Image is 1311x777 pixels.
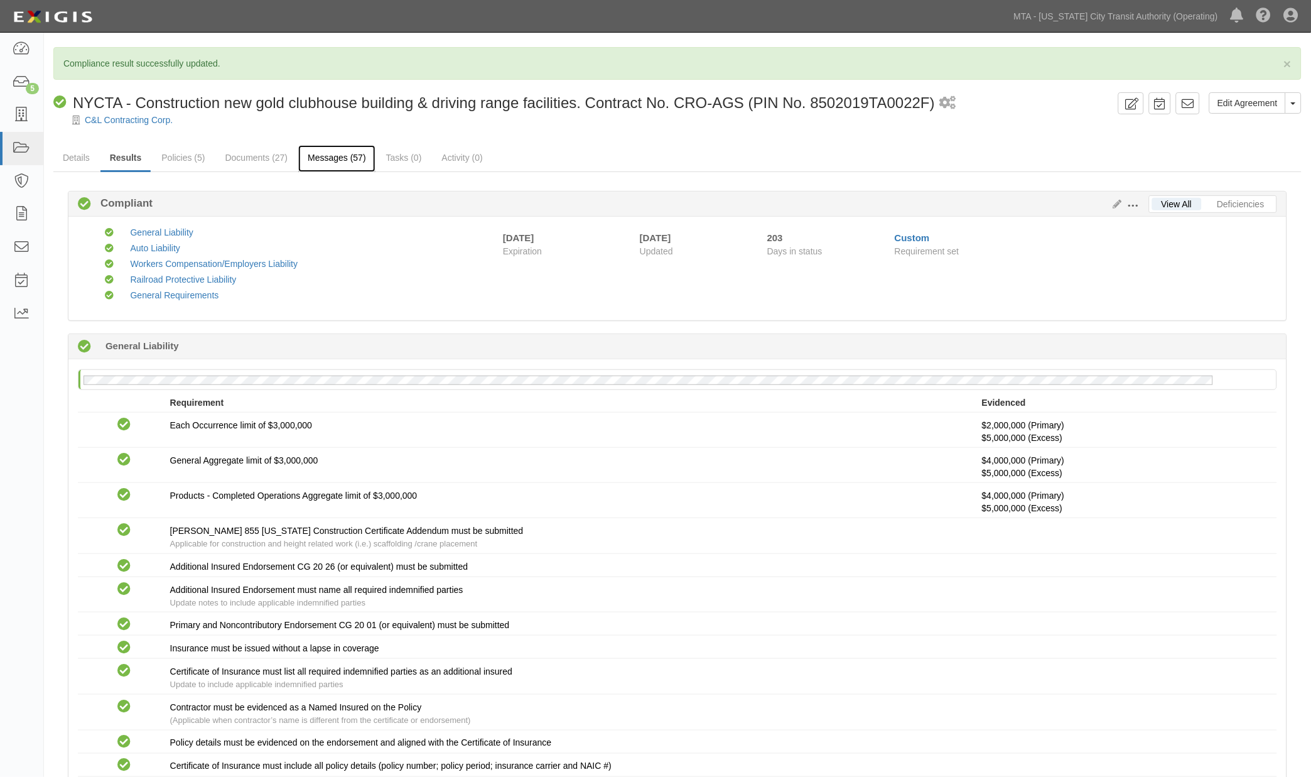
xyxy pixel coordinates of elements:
[1256,9,1271,24] i: Help Center - Complianz
[170,761,612,771] span: Certificate of Insurance must include all policy details (policy number; policy period; insurance...
[1208,198,1274,210] a: Deficiencies
[982,419,1268,444] p: $2,000,000 (Primary)
[105,291,114,300] i: Compliant
[85,115,173,125] a: C&L Contracting Corp.
[767,231,885,244] div: Since 03/12/2025
[117,700,131,714] i: Compliant
[117,583,131,596] i: Compliant
[117,618,131,631] i: Compliant
[63,57,1292,70] p: Compliance result successfully updated.
[170,715,471,725] span: (Applicable when contractor’s name is different from the certificate or endorsement)
[170,702,422,712] span: Contractor must be evidenced as a Named Insured on the Policy
[105,229,114,237] i: Compliant
[105,260,114,269] i: Compliant
[170,491,418,501] span: Products - Completed Operations Aggregate limit of $3,000,000
[982,503,1062,513] span: Policy #CUP-A2792303-24-26 Insurer: Travelers Indemnity Company
[105,244,114,253] i: Compliant
[982,398,1026,408] strong: Evidenced
[1284,57,1292,70] button: Close
[9,6,96,28] img: logo-5460c22ac91f19d4615b14bd174203de0afe785f0fc80cf4dbbc73dc1793850b.png
[170,398,224,408] strong: Requirement
[53,96,67,109] i: Compliant
[105,339,179,352] b: General Liability
[117,736,131,749] i: Compliant
[105,276,114,285] i: Compliant
[100,145,151,172] a: Results
[117,454,131,467] i: Compliant
[131,243,180,253] a: Auto Liability
[640,231,748,244] div: [DATE]
[78,198,91,211] i: Compliant
[170,598,365,607] span: Update notes to include applicable indemnified parties
[53,92,935,114] div: NYCTA - Construction new gold clubhouse building & driving range facilities. Contract No. CRO-AGS...
[170,620,510,630] span: Primary and Noncontributory Endorsement CG 20 01 (or equivalent) must be submitted
[131,290,219,300] a: General Requirements
[216,145,298,170] a: Documents (27)
[170,585,463,595] span: Additional Insured Endorsement must name all required indemnified parties
[503,245,630,258] span: Expiration
[117,524,131,537] i: Compliant
[170,680,343,689] span: Update to include applicable indemnified parties
[433,145,492,170] a: Activity (0)
[298,145,375,172] a: Messages (57)
[982,433,1062,443] span: Policy #CUP-A2792303-24-26 Insurer: Travelers Indemnity Company
[170,539,478,548] span: Applicable for construction and height related work (i.e.) scaffolding /crane placement
[503,231,534,244] div: [DATE]
[170,738,552,748] span: Policy details must be evidenced on the endorsement and aligned with the Certificate of Insurance
[895,246,959,256] span: Requirement set
[73,94,935,111] span: NYCTA - Construction new gold clubhouse building & driving range facilities. Contract No. CRO-AGS...
[117,641,131,655] i: Compliant
[26,83,39,94] div: 5
[640,246,673,256] span: Updated
[1008,4,1224,29] a: MTA - [US_STATE] City Transit Authority (Operating)
[170,666,513,676] span: Certificate of Insurance must list all required indemnified parties as an additional insured
[1108,199,1122,209] a: Edit Results
[170,562,468,572] span: Additional Insured Endorsement CG 20 26 (or equivalent) must be submitted
[982,489,1268,514] p: $4,000,000 (Primary)
[117,665,131,678] i: Compliant
[131,274,237,285] a: Railroad Protective Liability
[982,454,1268,479] p: $4,000,000 (Primary)
[117,759,131,773] i: Compliant
[117,489,131,502] i: Compliant
[940,97,956,110] i: 1 scheduled workflow
[982,468,1062,478] span: Policy #CUP-A2792303-24-26 Insurer: Travelers Indemnity Company
[170,643,379,653] span: Insurance must be issued without a lapse in coverage
[131,227,193,237] a: General Liability
[131,259,298,269] a: Workers Compensation/Employers Liability
[78,340,91,354] i: Compliant 203 days (since 03/12/2025)
[117,560,131,573] i: Compliant
[170,526,524,536] span: [PERSON_NAME] 855 [US_STATE] Construction Certificate Addendum must be submitted
[53,145,99,170] a: Details
[152,145,214,170] a: Policies (5)
[1284,57,1292,71] span: ×
[1152,198,1202,210] a: View All
[767,246,823,256] span: Days in status
[377,145,431,170] a: Tasks (0)
[170,455,318,465] span: General Aggregate limit of $3,000,000
[117,418,131,432] i: Compliant
[170,420,312,430] span: Each Occurrence limit of $3,000,000
[1209,92,1286,114] a: Edit Agreement
[91,196,153,211] b: Compliant
[895,232,930,243] a: Custom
